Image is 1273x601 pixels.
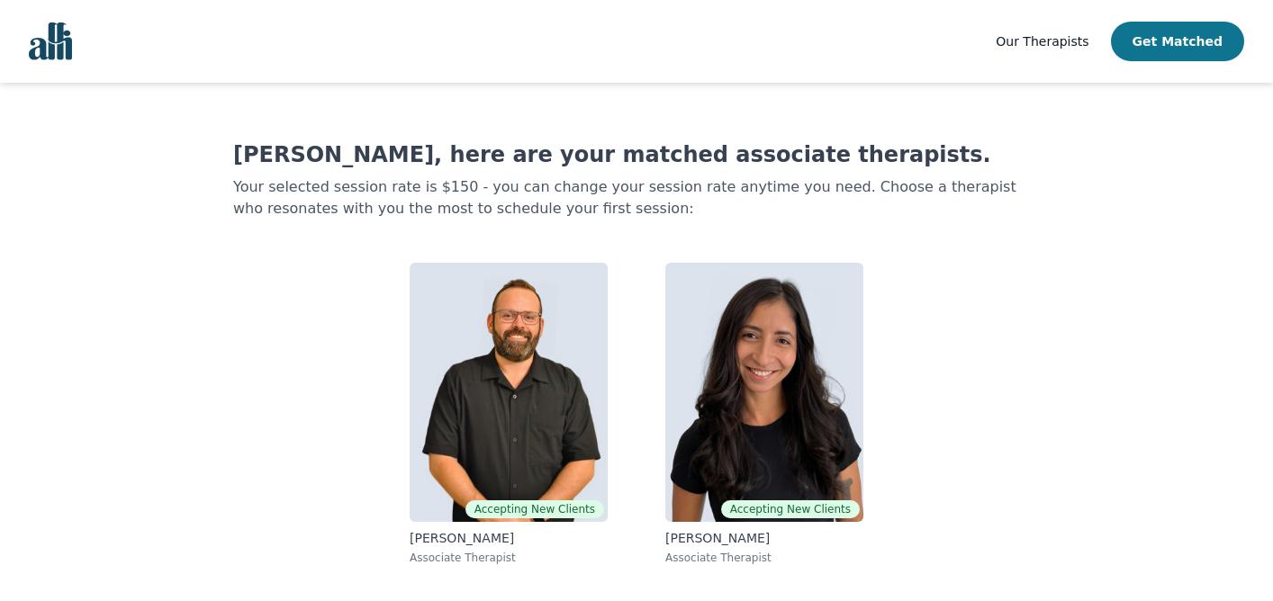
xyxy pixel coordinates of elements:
img: alli logo [29,22,72,60]
p: Associate Therapist [410,551,608,565]
img: Josh Cadieux [410,263,608,522]
p: Your selected session rate is $150 - you can change your session rate anytime you need. Choose a ... [233,176,1040,220]
button: Get Matched [1111,22,1244,61]
p: Associate Therapist [665,551,863,565]
p: [PERSON_NAME] [410,529,608,547]
a: Josh CadieuxAccepting New Clients[PERSON_NAME]Associate Therapist [395,248,622,579]
h1: [PERSON_NAME], here are your matched associate therapists. [233,140,1040,169]
span: Our Therapists [996,34,1088,49]
p: [PERSON_NAME] [665,529,863,547]
span: Accepting New Clients [721,500,860,518]
span: Accepting New Clients [465,500,604,518]
a: Natalia SarmientoAccepting New Clients[PERSON_NAME]Associate Therapist [651,248,878,579]
a: Our Therapists [996,31,1088,52]
img: Natalia Sarmiento [665,263,863,522]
